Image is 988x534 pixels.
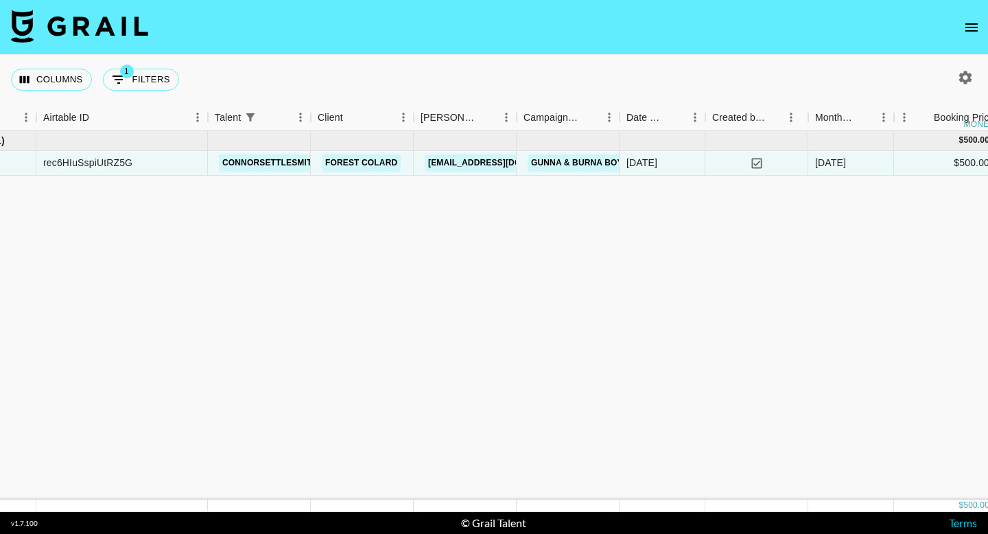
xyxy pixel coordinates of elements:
[666,108,685,127] button: Sort
[36,104,208,131] div: Airtable ID
[528,154,658,172] a: GUNNA & BURNA BOY - WGFT
[712,104,766,131] div: Created by Grail Team
[580,108,599,127] button: Sort
[215,104,241,131] div: Talent
[781,107,801,128] button: Menu
[11,10,148,43] img: Grail Talent
[11,69,92,91] button: Select columns
[599,107,620,128] button: Menu
[461,516,526,530] div: © Grail Talent
[219,154,321,172] a: connorsettlesmith
[496,107,517,128] button: Menu
[873,107,894,128] button: Menu
[208,104,311,131] div: Talent
[477,108,496,127] button: Sort
[241,108,260,127] div: 1 active filter
[16,107,36,128] button: Menu
[187,107,208,128] button: Menu
[393,107,414,128] button: Menu
[311,104,414,131] div: Client
[290,107,311,128] button: Menu
[815,104,854,131] div: Month Due
[705,104,808,131] div: Created by Grail Team
[43,104,89,131] div: Airtable ID
[425,154,578,172] a: [EMAIL_ADDRESS][DOMAIN_NAME]
[854,108,873,127] button: Sort
[815,156,846,170] div: Sep '25
[103,69,179,91] button: Show filters
[620,104,705,131] div: Date Created
[685,107,705,128] button: Menu
[517,104,620,131] div: Campaign (Type)
[120,65,134,78] span: 1
[808,104,894,131] div: Month Due
[626,104,666,131] div: Date Created
[322,154,401,172] a: Forest Colard
[241,108,260,127] button: Show filters
[626,156,657,170] div: 14/9/2025
[43,156,132,170] div: rec6HIuSspiUtRZ5G
[11,519,38,528] div: v 1.7.100
[260,108,279,127] button: Sort
[414,104,517,131] div: Booker
[959,500,964,511] div: $
[89,108,108,127] button: Sort
[894,107,915,128] button: Menu
[524,104,580,131] div: Campaign (Type)
[318,104,343,131] div: Client
[421,104,477,131] div: [PERSON_NAME]
[949,516,977,529] a: Terms
[343,108,362,127] button: Sort
[958,14,985,41] button: open drawer
[959,135,964,146] div: $
[766,108,785,127] button: Sort
[915,108,934,127] button: Sort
